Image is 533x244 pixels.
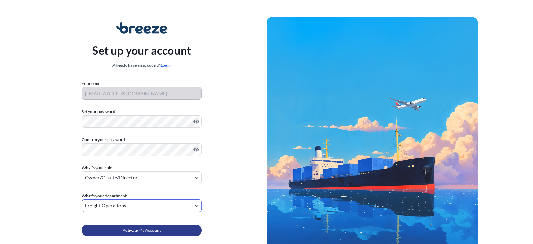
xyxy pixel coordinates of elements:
[82,192,127,199] span: What's your department
[82,199,202,212] button: Freight Operations
[193,147,199,152] button: Show password
[123,227,161,234] span: Activate My Account
[82,164,112,171] span: What's your role
[82,171,202,184] button: Owner/C-suite/Director
[82,80,101,87] label: Your email
[92,62,191,69] div: Already have an account?
[85,202,126,209] span: Freight Operations
[160,62,171,68] a: Login
[92,42,191,59] p: Set up your account
[116,22,167,34] img: Breeze
[82,108,202,115] label: Set your password
[82,225,202,236] button: Activate My Account
[82,136,202,143] label: Confirm your password
[82,87,202,100] input: Your email address
[85,174,138,181] span: Owner/C-suite/Director
[193,119,199,124] button: Show password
